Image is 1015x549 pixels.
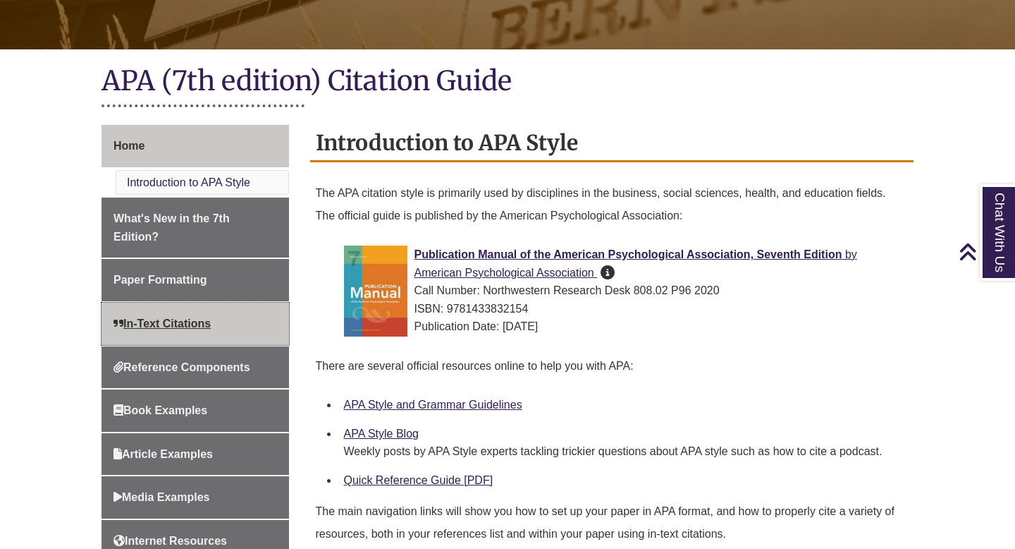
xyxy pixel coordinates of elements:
span: Publication Manual of the American Psychological Association, Seventh Edition [414,248,842,260]
span: Article Examples [113,448,213,460]
div: Publication Date: [DATE] [344,318,903,336]
a: Introduction to APA Style [127,176,250,188]
a: Media Examples [101,476,289,519]
a: Back to Top [959,242,1011,261]
a: What's New in the 7th Edition? [101,198,289,258]
h2: Introduction to APA Style [310,125,914,162]
span: Media Examples [113,491,210,503]
a: Book Examples [101,390,289,432]
div: Call Number: Northwestern Research Desk 808.02 P96 2020 [344,282,903,300]
span: American Psychological Association [414,267,594,279]
a: Article Examples [101,433,289,476]
div: ISBN: 9781433832154 [344,300,903,318]
div: Weekly posts by APA Style experts tackling trickier questions about APA style such as how to cite... [344,443,903,460]
a: Publication Manual of the American Psychological Association, Seventh Edition by American Psychol... [414,248,857,279]
p: There are several official resources online to help you with APA: [316,349,909,383]
a: Reference Components [101,346,289,389]
span: Paper Formatting [113,274,207,286]
span: Reference Components [113,361,250,373]
a: In-Text Citations [101,303,289,345]
a: Paper Formatting [101,259,289,301]
span: In-Text Citations [113,318,211,330]
a: Home [101,125,289,167]
p: The APA citation style is primarily used by disciplines in the business, social sciences, health,... [316,176,909,233]
h1: APA (7th edition) Citation Guide [101,64,914,101]
span: Book Examples [113,404,207,416]
span: by [845,248,857,260]
a: APA Style Blog [344,428,419,440]
span: Home [113,140,144,152]
a: Quick Reference Guide [PDF] [344,474,493,486]
a: APA Style and Grammar Guidelines [344,399,522,411]
span: What's New in the 7th Edition? [113,212,230,243]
